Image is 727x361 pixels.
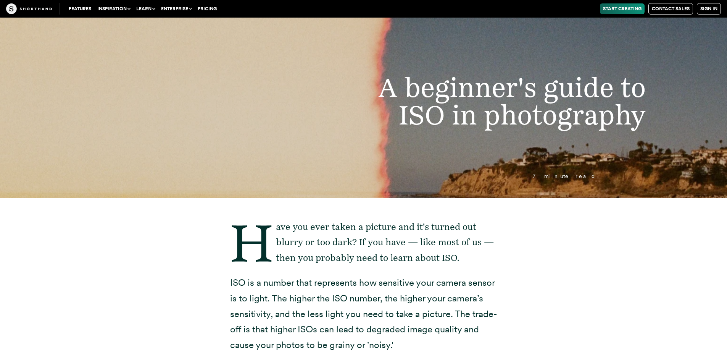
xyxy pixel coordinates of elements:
p: 7 minute read [115,173,611,179]
img: The Craft [6,3,52,14]
p: ISO is a number that represents how sensitive your camera sensor is to light. The higher the ISO ... [230,275,497,353]
button: Enterprise [158,3,195,14]
a: Pricing [195,3,220,14]
p: Have you ever taken a picture and it's turned out blurry or too dark? If you have — like most of ... [230,219,497,266]
h1: A beginner's guide to ISO in photography [314,74,661,128]
a: Features [66,3,94,14]
a: Sign in [697,3,721,15]
button: Learn [133,3,158,14]
button: Inspiration [94,3,133,14]
a: Start Creating [600,3,645,14]
a: Contact Sales [648,3,693,15]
